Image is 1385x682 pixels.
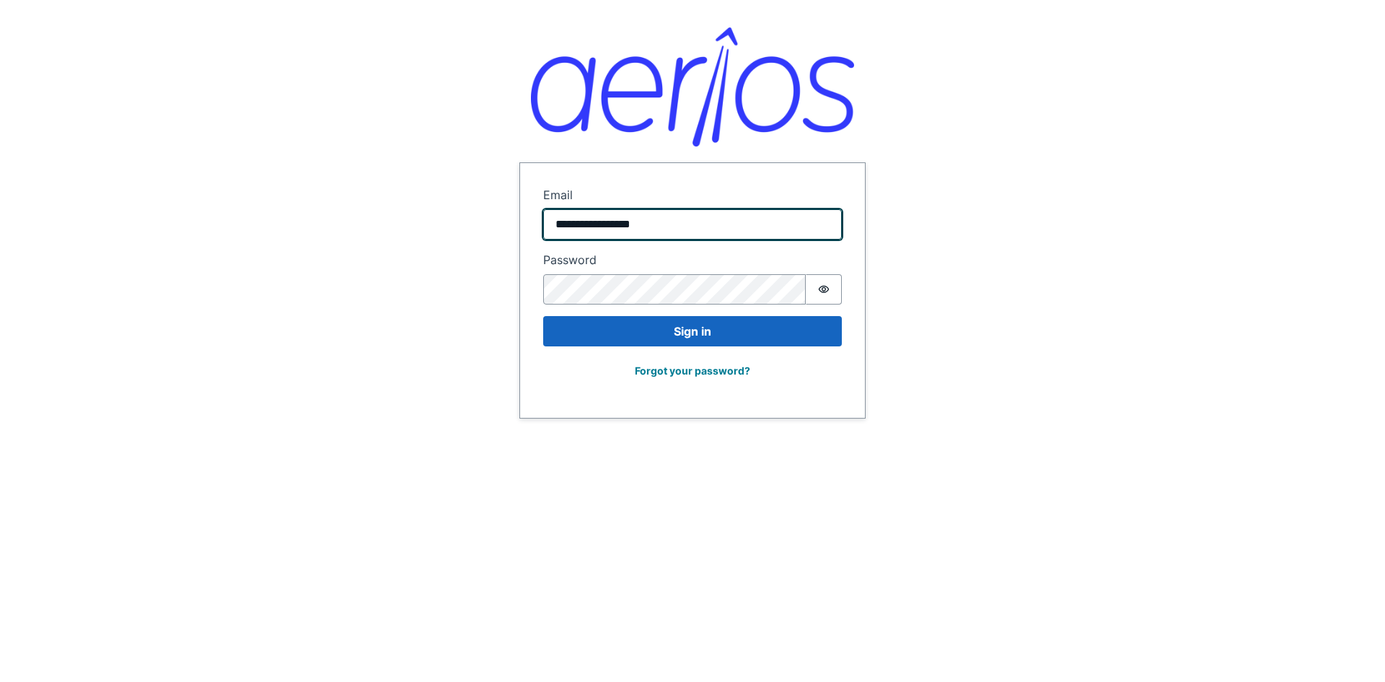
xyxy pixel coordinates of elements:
label: Email [543,186,842,204]
button: Show password [806,274,842,305]
img: Aerios logo [531,27,854,147]
button: Forgot your password? [625,358,760,383]
label: Password [543,251,842,268]
button: Sign in [543,316,842,346]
